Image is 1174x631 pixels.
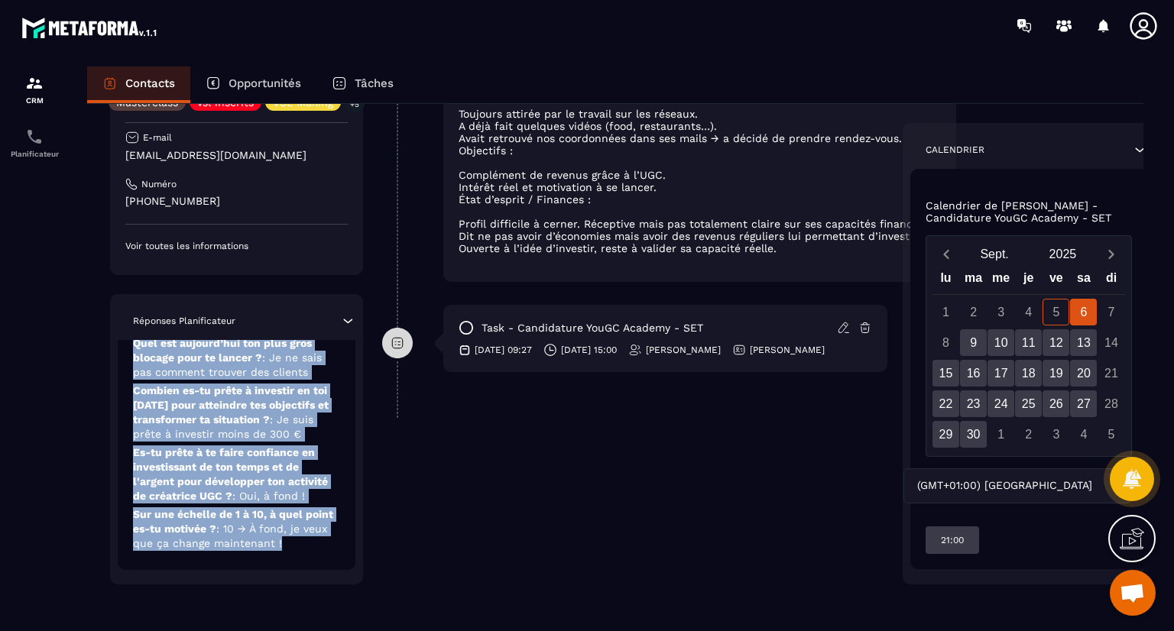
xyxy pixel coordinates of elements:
p: Contacts [125,76,175,90]
button: Next month [1097,244,1125,264]
div: 4 [1070,421,1097,448]
p: Combien es-tu prête à investir en toi [DATE] pour atteindre tes objectifs et transformer ta situa... [133,383,340,442]
li: Complément de revenus grâce à l’UGC. [459,169,941,181]
div: 20 [1070,360,1097,387]
div: me [988,267,1015,294]
div: 11 [1015,329,1042,356]
p: Calendrier de [PERSON_NAME] - Candidature YouGC Academy - SET [926,199,1133,224]
div: 18 [1015,360,1042,387]
div: Search for option [903,468,1132,503]
p: VSL Mailing [273,97,333,108]
li: État d’esprit / Finances : [459,193,941,205]
div: 19 [1043,360,1069,387]
div: 13 [1070,329,1097,356]
div: 5 [1098,421,1124,448]
div: 16 [960,360,987,387]
div: lu [932,267,959,294]
p: Tâches [355,76,394,90]
li: Avait retrouvé nos coordonnées dans ses mails → a décidé de prendre rendez-vous. [459,132,941,144]
button: Open months overlay [961,241,1029,267]
div: 27 [1070,390,1097,417]
button: Previous month [932,244,961,264]
p: +5 [345,96,365,112]
a: Contacts [87,66,190,103]
a: Ouvrir le chat [1110,570,1156,616]
div: 25 [1015,390,1042,417]
div: 22 [932,390,959,417]
div: Calendar wrapper [932,267,1126,448]
div: 6 [1070,299,1097,325]
li: Intérêt réel et motivation à se lancer. [459,181,941,193]
p: Réponses Planificateur [133,315,235,327]
p: Es-tu prête à te faire confiance en investissant de ton temps et de l'argent pour développer ton ... [133,445,340,503]
div: ma [960,267,988,294]
p: [DATE] 09:27 [475,344,532,356]
p: [PERSON_NAME] [750,344,825,356]
div: 12 [1043,329,1069,356]
div: je [1015,267,1043,294]
div: 17 [988,360,1014,387]
div: 24 [988,390,1014,417]
div: 14 [1098,329,1124,356]
p: [PHONE_NUMBER] [125,194,348,209]
div: di [1098,267,1125,294]
a: Opportunités [190,66,316,103]
div: 5 [1043,299,1069,325]
p: Opportunités [229,76,301,90]
div: 29 [932,421,959,448]
div: 7 [1098,299,1124,325]
li: A déjà fait quelques vidéos (food, restaurants…). [459,120,941,132]
a: schedulerschedulerPlanificateur [4,116,65,170]
span: (GMT+01:00) [GEOGRAPHIC_DATA] [913,477,1095,494]
div: 15 [932,360,959,387]
div: 3 [1043,421,1069,448]
p: CRM [4,96,65,105]
p: [EMAIL_ADDRESS][DOMAIN_NAME] [125,148,348,163]
p: task - Candidature YouGC Academy - SET [482,321,703,335]
div: sa [1070,267,1098,294]
li: Toujours attirée par le travail sur les réseaux. [459,108,941,120]
li: Dit ne pas avoir d’économies mais avoir des revenus réguliers lui permettant d’investir. [459,230,941,242]
p: [PERSON_NAME] [646,344,721,356]
span: : 10 → À fond, je veux que ça change maintenant ! [133,523,327,549]
img: scheduler [25,128,44,146]
div: 1 [988,421,1014,448]
div: 28 [1098,390,1124,417]
div: 8 [932,329,959,356]
p: Sur une échelle de 1 à 10, à quel point es-tu motivée ? [133,507,340,551]
div: 9 [960,329,987,356]
div: 26 [1043,390,1069,417]
div: 1 [932,299,959,325]
p: Planificateur [4,150,65,158]
a: formationformationCRM [4,63,65,116]
p: vsl inscrits [197,97,254,108]
div: ve [1043,267,1070,294]
p: E-mail [143,131,172,144]
p: Voir toutes les informations [125,240,348,252]
img: formation [25,74,44,92]
div: 2 [1015,421,1042,448]
p: Calendrier [926,144,984,156]
p: Quel est aujourd’hui ton plus gros blocage pour te lancer ? [133,336,340,380]
div: 4 [1015,299,1042,325]
div: 30 [960,421,987,448]
div: 23 [960,390,987,417]
span: : Oui, à fond ! [232,490,305,502]
p: [DATE] 15:00 [561,344,617,356]
input: Search for option [1095,477,1107,494]
p: 21:00 [941,534,964,546]
li: Profil difficile à cerner. Réceptive mais pas totalement claire sur ses capacités financières. [459,218,941,230]
div: 3 [988,299,1014,325]
div: 21 [1098,360,1124,387]
a: Tâches [316,66,409,103]
div: 2 [960,299,987,325]
li: Objectifs : [459,144,941,157]
div: Calendar days [932,299,1126,448]
div: 10 [988,329,1014,356]
button: Open years overlay [1029,241,1097,267]
img: logo [21,14,159,41]
li: Ouverte à l’idée d’investir, reste à valider sa capacité réelle. [459,242,941,254]
p: Masterclass [116,97,178,108]
p: Numéro [141,178,177,190]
